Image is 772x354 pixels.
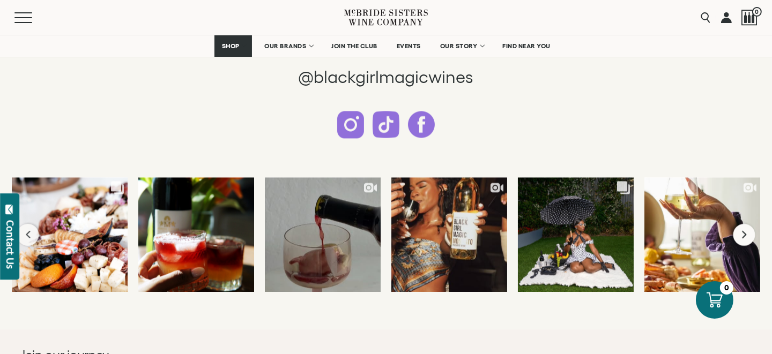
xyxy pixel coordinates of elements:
div: Contact Us [5,220,16,269]
button: Next slide [733,223,755,245]
button: Previous slide [17,223,39,245]
button: Mobile Menu Trigger [14,12,53,23]
a: Follow us on Instagram [337,111,364,138]
span: @blackgirlmagicwines [298,67,473,86]
a: We’re bringing back this dreamy take on a piña colada from @thehangrywoman in... [644,177,760,292]
span: SHOP [221,42,240,50]
a: A lil' sweet, a lil’ bold, just like you. 🍷✨ This #NationalTequilaDay we're ... [138,177,254,292]
a: OUR BRANDS [257,35,319,57]
span: FIND NEAR YOU [502,42,551,50]
span: JOIN THE CLUB [331,42,377,50]
a: JOIN THE CLUB [324,35,384,57]
div: 0 [720,281,733,295]
span: OUR BRANDS [264,42,306,50]
a: @goonwiththespoon x @blackgrilmagicwines = Big Bay Energy 🍷✨ We teamed up w... [265,177,381,292]
a: OUR STORY [433,35,491,57]
span: OUR STORY [440,42,478,50]
a: Our favorite way to sip a glass is with you 🍷Keep tagging us, we love to sha... [518,177,634,292]
span: 0 [752,7,762,17]
a: SHOP [214,35,252,57]
a: Wine 🤝 Cheese The unshakeable duo. Pairings don't need to be complicated. S... [12,177,128,292]
a: EVENTS [390,35,428,57]
a: ✨ More special moments from our latest IRL events. The celebrations continue ... [391,177,507,292]
a: FIND NEAR YOU [495,35,558,57]
span: EVENTS [397,42,421,50]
